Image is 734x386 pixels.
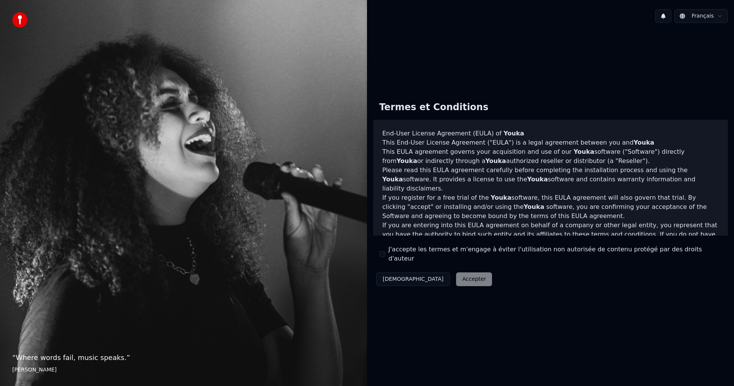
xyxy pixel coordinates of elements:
[388,245,722,263] label: J'accepte les termes et m'engage à éviter l'utilisation non autorisée de contenu protégé par des ...
[382,129,719,138] h3: End-User License Agreement (EULA) of
[382,221,719,257] p: If you are entering into this EULA agreement on behalf of a company or other legal entity, you re...
[382,147,719,166] p: This EULA agreement governs your acquisition and use of our software ("Software") directly from o...
[382,176,403,183] span: Youka
[503,130,524,137] span: Youka
[376,272,450,286] button: [DEMOGRAPHIC_DATA]
[12,12,28,28] img: youka
[524,203,544,210] span: Youka
[633,139,654,146] span: Youka
[573,148,594,155] span: Youka
[12,366,355,374] footer: [PERSON_NAME]
[491,194,512,201] span: Youka
[382,166,719,193] p: Please read this EULA agreement carefully before completing the installation process and using th...
[373,95,494,120] div: Termes et Conditions
[396,157,417,164] span: Youka
[527,176,548,183] span: Youka
[382,193,719,221] p: If you register for a free trial of the software, this EULA agreement will also govern that trial...
[382,138,719,147] p: This End-User License Agreement ("EULA") is a legal agreement between you and
[486,157,506,164] span: Youka
[12,352,355,363] p: “ Where words fail, music speaks. ”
